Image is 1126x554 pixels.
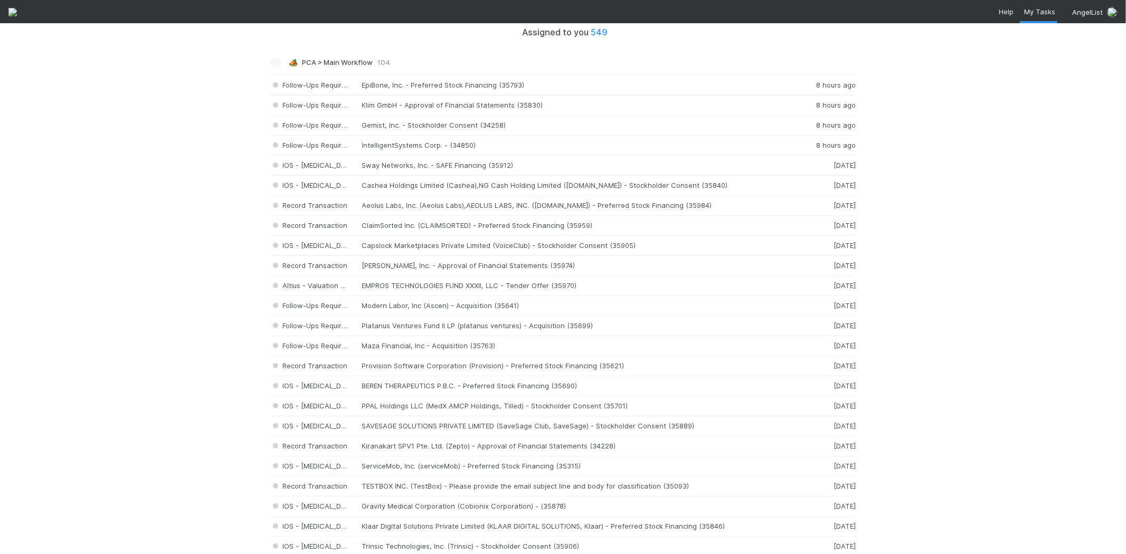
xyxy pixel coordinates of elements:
[270,381,357,390] span: IOS - [MEDICAL_DATA]
[377,58,391,66] span: 104
[591,27,608,37] span: 549
[793,341,856,350] div: [DATE]
[362,261,793,270] div: [PERSON_NAME], Inc. - Approval of Financial Statements (35974)
[270,181,357,189] span: IOS - [MEDICAL_DATA]
[270,261,348,270] span: Record Transaction
[793,422,856,431] div: [DATE]
[362,241,793,250] div: Capslock Marketplaces Private Limited (VoiceClub) - Stockholder Consent (35905)
[270,301,351,310] span: Follow-Ups Required
[270,221,348,230] span: Record Transaction
[793,221,856,230] div: [DATE]
[362,422,793,431] div: SAVESAGE SOLUTIONS PRIVATE LIMITED (SaveSage Club, SaveSage) - Stockholder Consent (35889)
[793,261,856,270] div: [DATE]
[270,281,365,290] span: Altius - Valuation Update
[362,402,793,410] div: PPAL Holdings LLC (MedX AMCP Holdings, Tilled) - Stockholder Consent (35701)
[362,442,793,451] div: Kiranakart SPV1 Pte. Ltd. (Zepto) - Approval of Financial Statements (34228)
[793,281,856,290] div: [DATE]
[1107,7,1118,17] img: avatar_5106bb14-94e9-4897-80de-6ae81081f36d.png
[270,522,357,530] span: IOS - [MEDICAL_DATA]
[270,101,351,109] span: Follow-Ups Required
[1022,7,1055,16] span: My Tasks
[270,81,351,89] span: Follow-Ups Required
[362,221,793,230] div: ClaimSorted Inc. (CLAIMSORTED) - Preferred Stock Financing (35959)
[793,321,856,330] div: [DATE]
[793,462,856,471] div: [DATE]
[270,201,348,209] span: Record Transaction
[1022,6,1055,17] a: My Tasks
[362,361,793,370] div: Provision Software Corporation (Provision) - Preferred Stock Financing (35621)
[270,402,357,410] span: IOS - [MEDICAL_DATA]
[362,81,793,90] div: EpiBone, Inc. - Preferred Stock Financing (35793)
[270,442,348,450] span: Record Transaction
[8,8,17,16] img: logo-inverted-e16ddd16eac7371096b0.svg
[793,482,856,491] div: [DATE]
[362,301,793,310] div: Modern Labor, Inc (Ascen) - Acquisition (35641)
[270,241,357,250] span: IOS - [MEDICAL_DATA]
[362,321,793,330] div: Platanus Ventures Fund II LP (platanus ventures) - Acquisition (35699)
[362,381,793,390] div: BEREN THERAPEUTICS P.B.C. - Preferred Stock Financing (35690)
[793,161,856,170] div: [DATE]
[793,522,856,531] div: [DATE]
[270,502,357,510] span: IOS - [MEDICAL_DATA]
[362,141,793,150] div: IntelligentSystems Corp. - (34850)
[302,58,373,66] span: PCA > Main Workflow
[793,502,856,511] div: [DATE]
[793,101,856,110] div: 8 hours ago
[793,81,856,90] div: 8 hours ago
[362,281,793,290] div: EMPROS TECHNOLOGIES FUND XXXII, LLC - Tender Offer (35970)
[997,6,1014,17] div: Help
[270,462,357,470] span: IOS - [MEDICAL_DATA]
[362,341,793,350] div: Maza Financial, Inc - Acquisition (35763)
[793,201,856,210] div: [DATE]
[362,462,793,471] div: ServiceMob, Inc. (serviceMob) - Preferred Stock Financing (35315)
[270,121,351,129] span: Follow-Ups Required
[270,422,357,430] span: IOS - [MEDICAL_DATA]
[362,181,793,190] div: Cashea Holdings Limited (Cashea),NG Cash Holding Limited ([DOMAIN_NAME]) - Stockholder Consent (3...
[362,502,793,511] div: Gravity Medical Corporation (Cobionix Corporation) - (35878)
[793,181,856,190] div: [DATE]
[793,301,856,310] div: [DATE]
[270,161,357,169] span: IOS - [MEDICAL_DATA]
[270,361,348,370] span: Record Transaction
[362,161,793,170] div: Sway Networks, Inc. - SAFE Financing (35912)
[362,201,793,210] div: Aeolus Labs, Inc. (Aeolus Labs),AEOLUS LABS, INC. ([DOMAIN_NAME]) - Preferred Stock Financing (35...
[793,402,856,410] div: [DATE]
[270,341,351,350] span: Follow-Ups Required
[362,101,793,110] div: Klim GmbH - Approval of Financial Statements (35830)
[793,241,856,250] div: [DATE]
[793,121,856,130] div: 8 hours ago
[793,361,856,370] div: [DATE]
[362,542,793,551] div: Trinsic Technologies, Inc. (Trinsic) - Stockholder Consent (35906)
[793,442,856,451] div: [DATE]
[270,482,348,490] span: Record Transaction
[270,542,357,550] span: IOS - [MEDICAL_DATA]
[270,141,351,149] span: Follow-Ups Required
[793,141,856,150] div: 8 hours ago
[793,542,856,551] div: [DATE]
[793,381,856,390] div: [DATE]
[1072,8,1103,16] span: AngelList
[289,59,298,66] span: 🏕️
[362,482,793,491] div: TESTBOX INC. (TestBox) - Please provide the email subject line and body for classification (35093)
[523,27,608,38] h5: Assigned to you
[362,522,793,531] div: Klaar Digital Solutions Private Limited (KLAAR DIGITAL SOLUTIONS, Klaar) - Preferred Stock Financ...
[270,321,351,330] span: Follow-Ups Required
[362,121,793,130] div: Gemist, Inc. - Stockholder Consent (34258)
